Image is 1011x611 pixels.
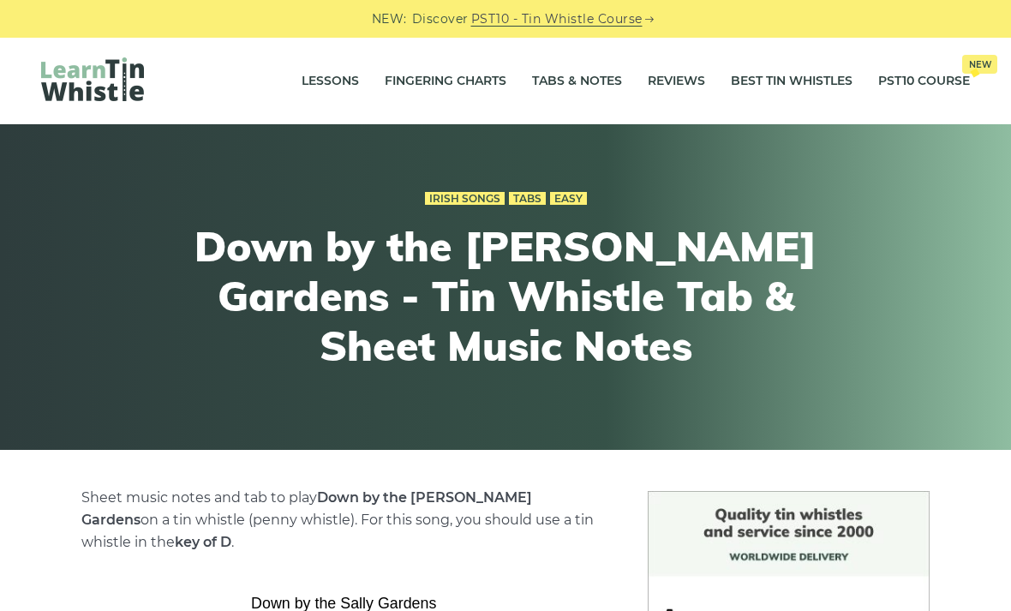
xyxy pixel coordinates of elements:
a: Tabs & Notes [532,60,622,103]
p: Sheet music notes and tab to play on a tin whistle (penny whistle). For this song, you should use... [81,487,606,554]
img: LearnTinWhistle.com [41,57,144,101]
a: PST10 CourseNew [878,60,970,103]
a: Best Tin Whistles [731,60,852,103]
strong: key of D [175,534,231,550]
a: Reviews [648,60,705,103]
a: Fingering Charts [385,60,506,103]
a: Lessons [302,60,359,103]
h1: Down by the [PERSON_NAME] Gardens - Tin Whistle Tab & Sheet Music Notes [190,222,821,370]
a: Tabs [509,192,546,206]
span: New [962,55,997,74]
a: Irish Songs [425,192,505,206]
a: Easy [550,192,587,206]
